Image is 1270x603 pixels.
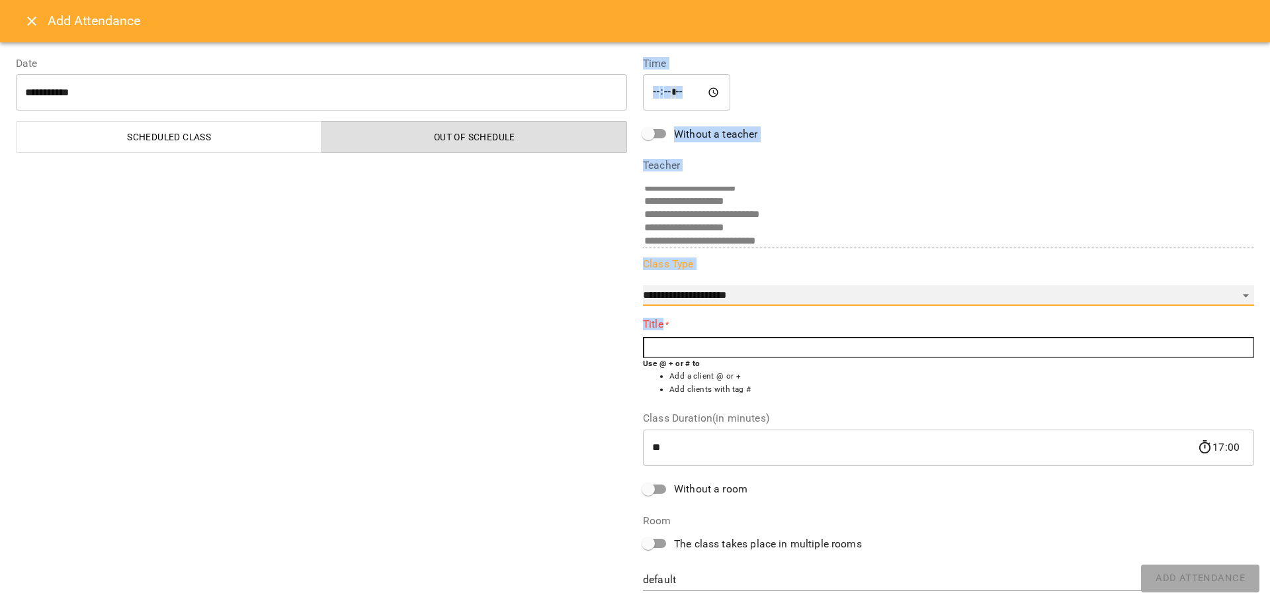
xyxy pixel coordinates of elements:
button: Close [16,5,48,37]
label: Class Duration(in minutes) [643,413,1254,424]
span: Scheduled class [24,129,314,145]
button: Scheduled class [16,121,322,153]
label: Teacher [643,160,1254,171]
b: Use @ + or # to [643,359,700,368]
span: Out of Schedule [330,129,620,145]
label: Time [643,58,1254,69]
label: Title [643,316,1254,332]
span: Without a room [674,481,747,497]
li: Add clients with tag # [669,383,1254,396]
span: Without a teacher [674,126,758,142]
li: Add a client @ or + [669,370,1254,383]
button: Out of Schedule [321,121,628,153]
span: The class takes place in multiple rooms [674,536,862,552]
h6: Add Attendance [48,11,1254,31]
div: default [643,570,1254,591]
label: Room [643,516,1254,526]
label: Date [16,58,627,69]
label: Class Type [643,259,1254,269]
